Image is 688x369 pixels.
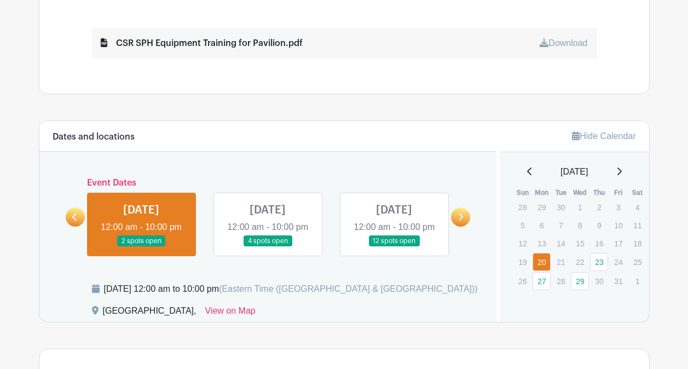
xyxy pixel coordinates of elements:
a: 23 [590,253,608,271]
span: [DATE] [560,165,588,178]
p: 29 [533,199,551,216]
p: 24 [609,253,627,270]
th: Wed [570,187,589,198]
p: 15 [571,235,589,252]
p: 18 [628,235,646,252]
p: 7 [552,217,570,234]
p: 14 [552,235,570,252]
a: View on Map [205,304,256,322]
th: Fri [609,187,628,198]
p: 30 [590,273,608,290]
p: 12 [513,235,531,252]
p: 1 [628,273,646,290]
p: 25 [628,253,646,270]
a: Hide Calendar [572,131,635,141]
a: 27 [533,272,551,290]
th: Tue [551,187,570,198]
p: 10 [609,217,627,234]
p: 19 [513,253,531,270]
div: [DATE] 12:00 am to 10:00 pm [104,282,478,296]
p: 2 [590,199,608,216]
p: 28 [552,273,570,290]
p: 1 [571,199,589,216]
p: 4 [628,199,646,216]
th: Thu [589,187,609,198]
p: 9 [590,217,608,234]
div: [GEOGRAPHIC_DATA], [103,304,196,322]
p: 26 [513,273,531,290]
p: 31 [609,273,627,290]
div: CSR SPH Equipment Training for Pavilion.pdf [101,37,303,50]
h6: Event Dates [85,178,452,188]
p: 13 [533,235,551,252]
a: Download [540,38,587,48]
p: 8 [571,217,589,234]
span: (Eastern Time ([GEOGRAPHIC_DATA] & [GEOGRAPHIC_DATA])) [219,284,478,293]
th: Mon [532,187,551,198]
p: 11 [628,217,646,234]
a: 29 [571,272,589,290]
h6: Dates and locations [53,132,135,142]
p: 3 [609,199,627,216]
p: 30 [552,199,570,216]
p: 6 [533,217,551,234]
p: 17 [609,235,627,252]
p: 22 [571,253,589,270]
th: Sat [628,187,647,198]
a: 20 [533,253,551,271]
p: 21 [552,253,570,270]
th: Sun [513,187,532,198]
p: 28 [513,199,531,216]
p: 16 [590,235,608,252]
p: 5 [513,217,531,234]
